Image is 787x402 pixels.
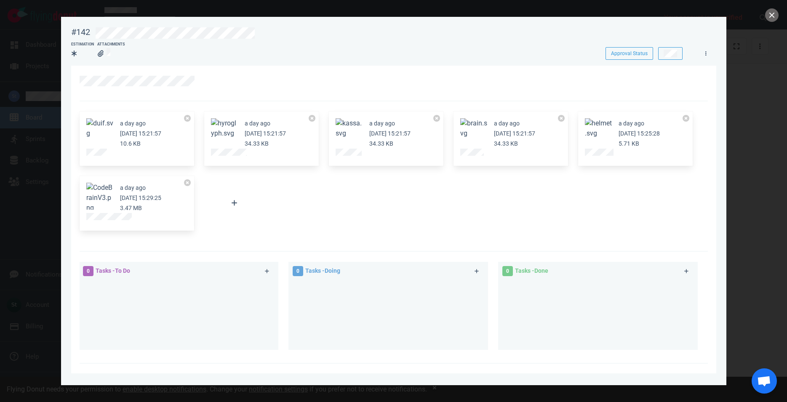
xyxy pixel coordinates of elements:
[515,267,548,274] span: Tasks - Done
[369,140,393,147] small: 34.33 KB
[369,130,411,137] small: [DATE] 15:21:57
[494,120,520,127] small: a day ago
[606,47,653,60] button: Approval Status
[619,120,644,127] small: a day ago
[86,118,113,138] button: Zoom image
[211,118,238,138] button: Zoom image
[120,140,141,147] small: 10.6 KB
[245,130,286,137] small: [DATE] 15:21:57
[752,368,777,394] div: Open chat
[765,8,779,22] button: close
[369,120,395,127] small: a day ago
[71,27,90,37] div: #142
[96,267,130,274] span: Tasks - To Do
[120,205,142,211] small: 3.47 MB
[120,194,161,201] small: [DATE] 15:29:25
[97,42,125,48] div: Attachments
[619,130,660,137] small: [DATE] 15:25:28
[120,184,146,191] small: a day ago
[619,140,639,147] small: 5.71 KB
[120,120,146,127] small: a day ago
[336,118,363,138] button: Zoom image
[460,118,487,138] button: Zoom image
[502,266,513,276] span: 0
[120,130,161,137] small: [DATE] 15:21:57
[585,118,612,138] button: Zoom image
[293,266,303,276] span: 0
[71,42,94,48] div: Estimation
[245,120,270,127] small: a day ago
[305,267,340,274] span: Tasks - Doing
[83,266,93,276] span: 0
[86,183,113,213] button: Zoom image
[494,140,518,147] small: 34.33 KB
[245,140,269,147] small: 34.33 KB
[494,130,535,137] small: [DATE] 15:21:57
